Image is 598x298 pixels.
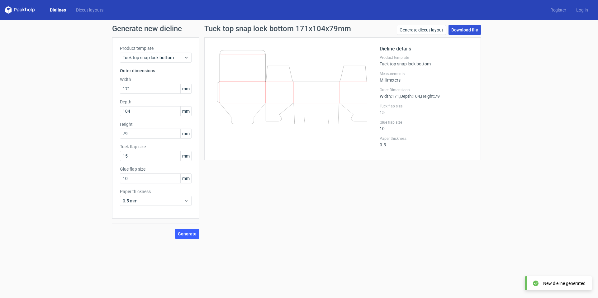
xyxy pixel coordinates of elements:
[545,7,571,13] a: Register
[123,198,184,204] span: 0.5 mm
[380,71,473,76] label: Measurements
[180,106,191,116] span: mm
[112,25,486,32] h1: Generate new dieline
[397,25,446,35] a: Generate diecut layout
[420,94,440,99] span: , Height : 79
[120,188,192,195] label: Paper thickness
[543,280,586,286] div: New dieline generated
[204,25,351,32] h1: Tuck top snap lock bottom 171x104x79mm
[380,55,473,66] div: Tuck top snap lock bottom
[180,151,191,161] span: mm
[175,229,199,239] button: Generate
[380,45,473,53] h2: Dieline details
[380,120,473,131] div: 10
[120,45,192,51] label: Product template
[380,55,473,60] label: Product template
[123,54,184,61] span: Tuck top snap lock bottom
[120,166,192,172] label: Glue flap size
[380,120,473,125] label: Glue flap size
[380,94,399,99] span: Width : 171
[45,7,71,13] a: Dielines
[380,136,473,141] label: Paper thickness
[120,121,192,127] label: Height
[71,7,108,13] a: Diecut layouts
[180,174,191,183] span: mm
[380,104,473,115] div: 15
[380,88,473,92] label: Outer Dimensions
[120,144,192,150] label: Tuck flap size
[571,7,593,13] a: Log in
[380,71,473,83] div: Millimeters
[180,84,191,93] span: mm
[120,76,192,83] label: Width
[180,129,191,138] span: mm
[120,99,192,105] label: Depth
[120,68,192,74] h3: Outer dimensions
[380,104,473,109] label: Tuck flap size
[399,94,420,99] span: , Depth : 104
[178,232,197,236] span: Generate
[380,136,473,147] div: 0.5
[448,25,481,35] a: Download file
